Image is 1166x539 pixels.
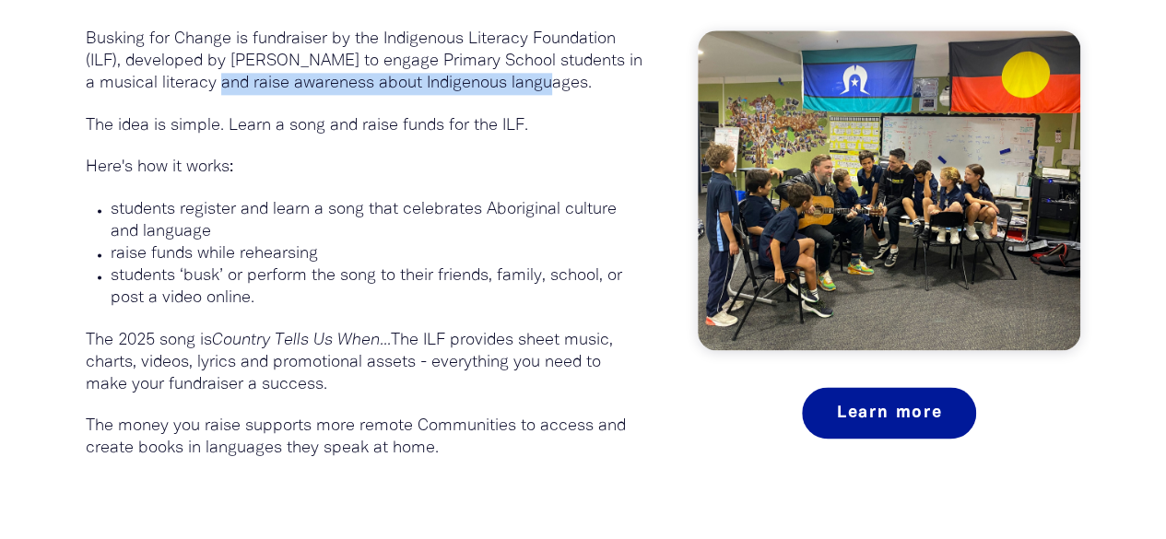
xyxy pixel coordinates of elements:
[86,330,643,396] p: The 2025 song is The ILF provides sheet music, charts, videos, lyrics and promotional assets - ev...
[86,29,643,95] p: Busking for Change is fundraiser by the Indigenous Literacy Foundation (ILF), developed by [PERSO...
[86,157,643,179] p: Here's how it works:
[111,265,643,310] p: students ‘busk’ or perform the song to their friends, family, school, or post a video online.
[698,30,1080,350] img: Josh Pyke with a Busking For Change Class
[802,387,976,439] a: Learn more
[111,199,643,243] p: students register and learn a song that celebrates Aboriginal culture and language
[111,243,643,265] p: raise funds while rehearsing
[86,115,643,137] p: The idea is simple. Learn a song and raise funds for the ILF.
[212,333,391,348] em: Country Tells Us When...
[86,416,643,460] p: The money you raise supports more remote Communities to access and create books in languages they...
